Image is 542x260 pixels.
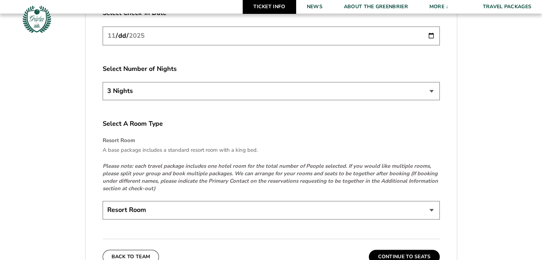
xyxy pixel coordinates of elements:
em: Please note: each travel package includes one hotel room for the total number of People selected.... [103,162,438,192]
label: Select A Room Type [103,119,440,128]
img: Greenbrier Tip-Off [21,4,52,35]
h4: Resort Room [103,137,440,144]
label: Select Number of Nights [103,64,440,73]
p: A base package includes a standard resort room with a king bed. [103,146,440,154]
